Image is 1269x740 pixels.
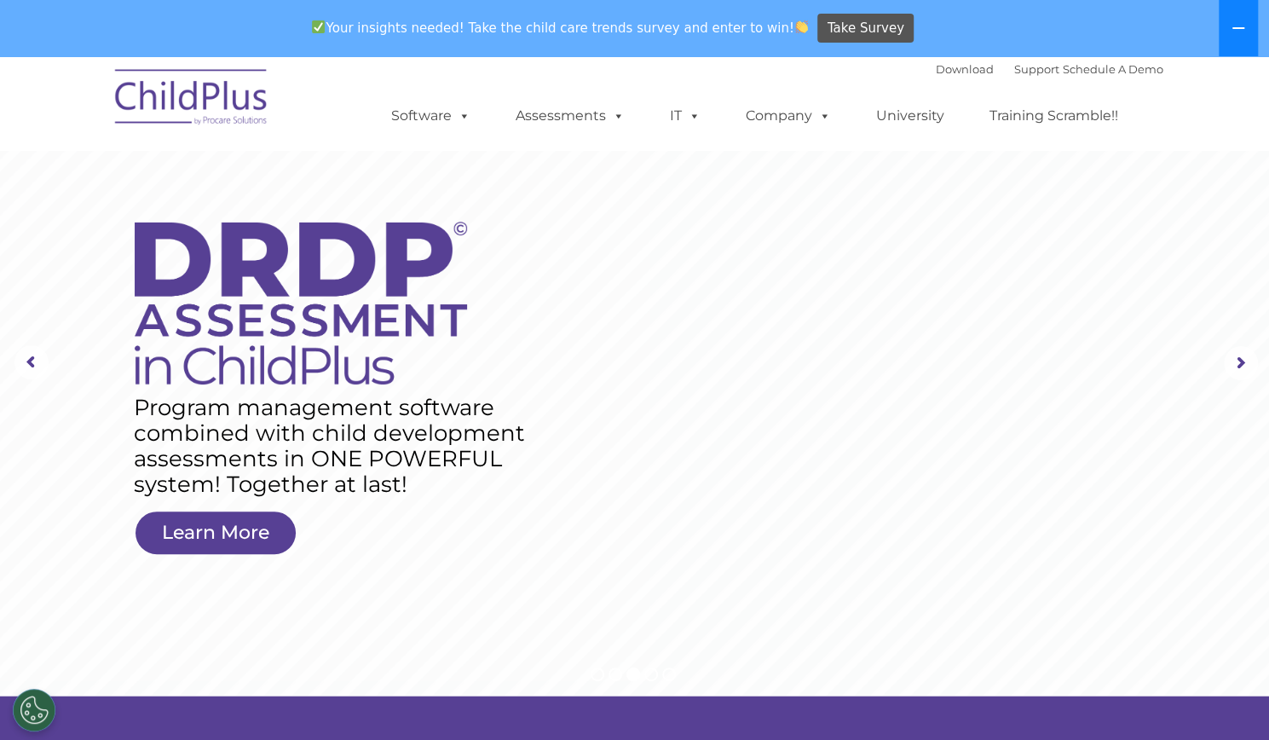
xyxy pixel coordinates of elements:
a: Download [936,62,994,76]
a: Take Survey [817,14,914,43]
span: Take Survey [828,14,904,43]
a: Training Scramble!! [972,99,1135,133]
a: Assessments [499,99,642,133]
button: Cookies Settings [13,689,55,731]
a: IT [653,99,718,133]
img: 👏 [795,20,808,33]
a: Support [1014,62,1059,76]
a: Learn More [136,512,296,554]
font: | [936,62,1163,76]
a: Software [374,99,487,133]
span: Your insights needed! Take the child care trends survey and enter to win! [305,11,816,44]
rs-layer: Program management software combined with child development assessments in ONE POWERFUL system! T... [134,395,540,497]
a: Company [729,99,848,133]
img: ChildPlus by Procare Solutions [107,57,277,142]
img: ✅ [312,20,325,33]
img: DRDP Assessment in ChildPlus [135,222,467,384]
a: University [859,99,961,133]
a: Schedule A Demo [1063,62,1163,76]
